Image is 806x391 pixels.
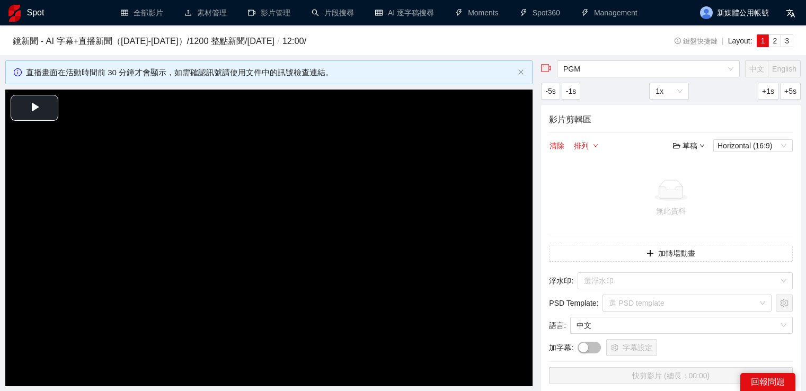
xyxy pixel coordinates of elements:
span: / [274,36,282,46]
a: upload素材管理 [184,8,227,17]
span: down [593,143,598,149]
div: 無此資料 [553,205,789,217]
button: -5s [541,83,560,100]
span: Layout: [728,37,752,45]
a: thunderboltManagement [581,8,637,17]
span: 中文 [749,65,764,73]
span: -1s [566,85,576,97]
a: search片段搜尋 [312,8,354,17]
button: +5s [780,83,801,100]
div: Video Player [5,90,533,386]
span: 加字幕 : [549,342,573,353]
span: | [722,37,724,45]
span: down [699,143,705,148]
button: -1s [562,83,580,100]
span: plus [646,250,654,258]
a: thunderboltMoments [455,8,499,17]
span: 2 [773,37,777,45]
button: Play Video [11,95,58,121]
span: info-circle [675,38,681,45]
button: plus加轉場動畫 [549,245,793,262]
img: avatar [700,6,713,19]
span: -5s [545,85,555,97]
button: +1s [758,83,778,100]
span: 1 [761,37,765,45]
span: 中文 [577,317,786,333]
a: table全部影片 [121,8,163,17]
span: video-camera [541,63,552,74]
span: 3 [785,37,789,45]
h4: 影片剪輯區 [549,113,793,126]
span: close [518,69,524,75]
button: close [518,69,524,76]
span: 鍵盤快捷鍵 [675,38,718,45]
button: setting字幕設定 [606,339,657,356]
span: English [772,65,796,73]
a: tableAI 逐字稿搜尋 [375,8,434,17]
div: 草稿 [673,140,705,152]
button: 排列down [573,139,599,152]
button: 快剪影片 (總長：00:00) [549,367,793,384]
img: logo [8,5,21,22]
div: 回報問題 [740,373,795,391]
span: 1x [656,83,683,99]
a: thunderboltSpot360 [520,8,560,17]
span: +1s [762,85,774,97]
a: video-camera影片管理 [248,8,290,17]
button: setting [776,295,793,312]
span: info-circle [14,68,22,76]
span: PGM [563,61,733,77]
button: 清除 [549,139,565,152]
span: 語言 : [549,319,566,331]
h3: 鏡新聞 - AI 字幕+直播新聞（[DATE]-[DATE]） / 1200 整點新聞 / [DATE] 12:00 / [13,34,618,48]
span: PSD Template : [549,297,598,309]
span: folder-open [673,142,680,149]
span: 浮水印 : [549,275,573,287]
span: +5s [784,85,796,97]
div: 直播畫面在活動時間前 30 分鐘才會顯示，如需確認訊號請使用文件中的訊號檢查連結。 [26,66,513,79]
span: Horizontal (16:9) [718,140,789,152]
